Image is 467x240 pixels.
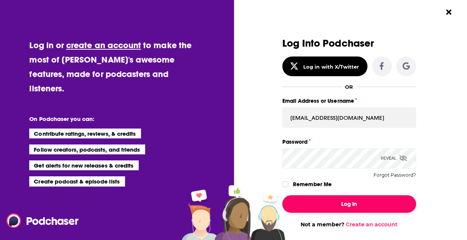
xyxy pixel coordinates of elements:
button: Forgot Password? [374,173,416,178]
input: Email Address or Username [282,107,416,128]
a: create an account [66,40,141,50]
div: Log in with X/Twitter [303,64,359,70]
label: Email Address or Username [282,96,416,106]
button: Close Button [442,5,456,19]
li: Get alerts for new releases & credits [29,160,138,170]
button: Log In [282,195,416,213]
label: Password [282,137,416,147]
a: Create an account [346,221,397,228]
h3: Log Into Podchaser [282,38,416,49]
div: Not a member? [282,221,416,228]
button: Log in with X/Twitter [282,56,367,76]
li: Contribute ratings, reviews, & credits [29,129,141,138]
div: OR [345,84,353,90]
label: Remember Me [293,179,331,189]
li: Follow creators, podcasts, and friends [29,144,145,154]
li: On Podchaser you can: [29,115,181,122]
div: Reveal [381,148,407,168]
li: Create podcast & episode lists [29,176,125,186]
img: Podchaser - Follow, Share and Rate Podcasts [6,213,79,228]
a: Podchaser - Follow, Share and Rate Podcasts [6,213,73,228]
